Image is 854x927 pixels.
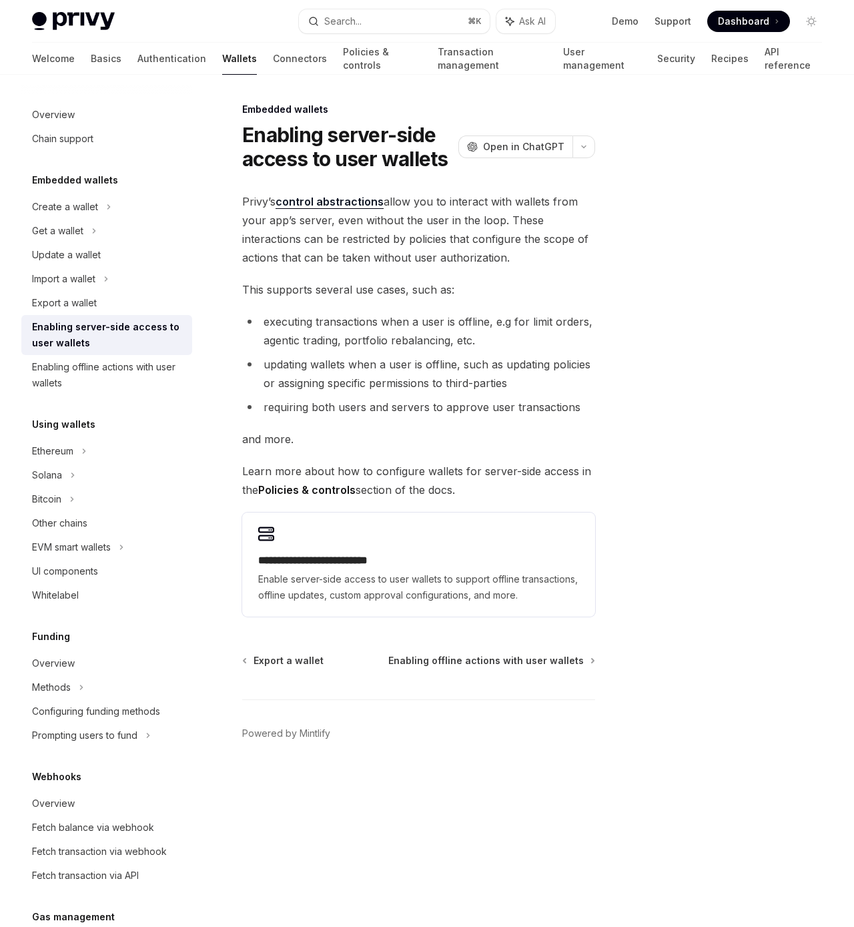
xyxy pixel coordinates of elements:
div: Ethereum [32,443,73,459]
div: UI components [32,563,98,579]
div: Import a wallet [32,271,95,287]
div: Create a wallet [32,199,98,215]
a: User management [563,43,640,75]
span: and more. [242,430,595,448]
a: Export a wallet [244,654,324,667]
a: Recipes [711,43,749,75]
a: Other chains [21,511,192,535]
a: Basics [91,43,121,75]
a: control abstractions [276,195,384,209]
span: Ask AI [519,15,546,28]
a: Update a wallet [21,243,192,267]
h5: Using wallets [32,416,95,432]
a: Transaction management [438,43,547,75]
a: Fetch balance via webhook [21,816,192,840]
li: requiring both users and servers to approve user transactions [242,398,595,416]
div: Chain support [32,131,93,147]
a: Wallets [222,43,257,75]
div: Fetch transaction via API [32,868,139,884]
a: Export a wallet [21,291,192,315]
div: Methods [32,679,71,695]
span: Open in ChatGPT [483,140,564,153]
div: Get a wallet [32,223,83,239]
li: updating wallets when a user is offline, such as updating policies or assigning specific permissi... [242,355,595,392]
div: Enabling offline actions with user wallets [32,359,184,391]
a: Configuring funding methods [21,699,192,723]
h5: Funding [32,629,70,645]
div: Other chains [32,515,87,531]
div: Configuring funding methods [32,703,160,719]
span: Privy’s allow you to interact with wallets from your app’s server, even without the user in the l... [242,192,595,267]
span: Dashboard [718,15,769,28]
a: Fetch transaction via API [21,864,192,888]
button: Ask AI [496,9,555,33]
span: Enable server-side access to user wallets to support offline transactions, offline updates, custo... [258,571,579,603]
a: Fetch transaction via webhook [21,840,192,864]
a: Enabling offline actions with user wallets [388,654,594,667]
a: Dashboard [707,11,790,32]
div: Enabling server-side access to user wallets [32,319,184,351]
a: Policies & controls [343,43,422,75]
a: Welcome [32,43,75,75]
a: Security [657,43,695,75]
button: Toggle dark mode [801,11,822,32]
a: Overview [21,103,192,127]
img: light logo [32,12,115,31]
span: Enabling offline actions with user wallets [388,654,584,667]
div: Overview [32,796,75,812]
h5: Gas management [32,909,115,925]
span: Export a wallet [254,654,324,667]
div: Export a wallet [32,295,97,311]
span: ⌘ K [468,16,482,27]
a: UI components [21,559,192,583]
div: Embedded wallets [242,103,595,116]
a: Demo [612,15,638,28]
div: Update a wallet [32,247,101,263]
a: Whitelabel [21,583,192,607]
div: Bitcoin [32,491,61,507]
h1: Enabling server-side access to user wallets [242,123,453,171]
button: Search...⌘K [299,9,490,33]
div: Prompting users to fund [32,727,137,743]
div: EVM smart wallets [32,539,111,555]
div: Overview [32,107,75,123]
div: Fetch transaction via webhook [32,844,167,860]
span: Learn more about how to configure wallets for server-side access in the section of the docs. [242,462,595,499]
div: Solana [32,467,62,483]
div: Search... [324,13,362,29]
h5: Embedded wallets [32,172,118,188]
a: Overview [21,651,192,675]
div: Whitelabel [32,587,79,603]
a: Authentication [137,43,206,75]
li: executing transactions when a user is offline, e.g for limit orders, agentic trading, portfolio r... [242,312,595,350]
a: Connectors [273,43,327,75]
a: Enabling server-side access to user wallets [21,315,192,355]
strong: Policies & controls [258,483,356,497]
div: Fetch balance via webhook [32,820,154,836]
a: Chain support [21,127,192,151]
h5: Webhooks [32,769,81,785]
a: Powered by Mintlify [242,727,330,740]
a: Support [655,15,691,28]
a: API reference [765,43,822,75]
a: Overview [21,792,192,816]
a: Enabling offline actions with user wallets [21,355,192,395]
button: Open in ChatGPT [458,135,572,158]
span: This supports several use cases, such as: [242,280,595,299]
div: Overview [32,655,75,671]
